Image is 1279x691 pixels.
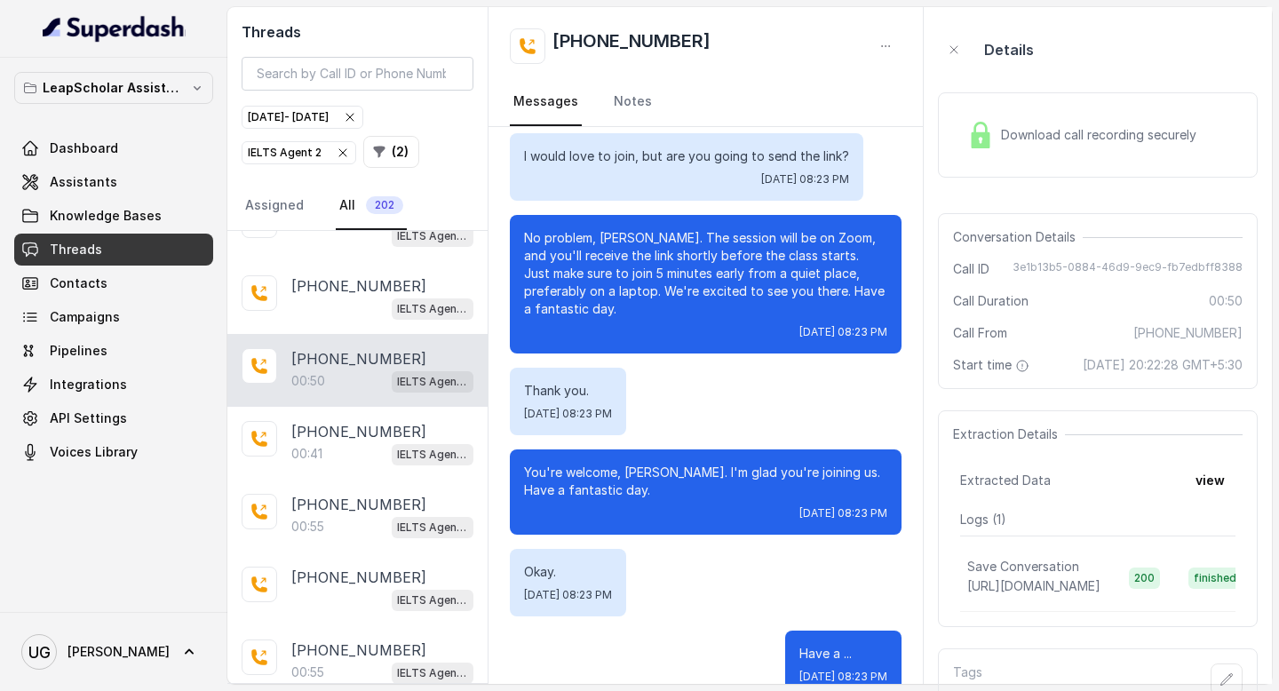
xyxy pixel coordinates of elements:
[524,588,612,602] span: [DATE] 08:23 PM
[43,77,185,99] p: LeapScholar Assistant
[242,57,473,91] input: Search by Call ID or Phone Number
[248,144,350,162] div: IELTS Agent 2
[397,373,468,391] p: IELTS Agent 2
[984,39,1034,60] p: Details
[50,241,102,258] span: Threads
[953,425,1065,443] span: Extraction Details
[397,592,468,609] p: IELTS Agent 2
[799,645,887,663] p: Have a ...
[50,443,138,461] span: Voices Library
[397,300,468,318] p: IELTS Agent 2
[524,229,887,318] p: No problem, [PERSON_NAME]. The session will be on Zoom, and you'll receive the link shortly befor...
[397,664,468,682] p: IELTS Agent 2
[524,382,612,400] p: Thank you.
[960,511,1235,528] p: Logs ( 1 )
[50,173,117,191] span: Assistants
[50,376,127,393] span: Integrations
[291,663,324,681] p: 00:55
[68,643,170,661] span: [PERSON_NAME]
[510,78,582,126] a: Messages
[953,292,1029,310] span: Call Duration
[14,301,213,333] a: Campaigns
[799,670,887,684] span: [DATE] 08:23 PM
[1013,260,1243,278] span: 3e1b13b5-0884-46d9-9ec9-fb7edbff8388
[242,106,363,129] button: [DATE]- [DATE]
[14,335,213,367] a: Pipelines
[524,563,612,581] p: Okay.
[14,369,213,401] a: Integrations
[1133,324,1243,342] span: [PHONE_NUMBER]
[43,14,186,43] img: light.svg
[14,402,213,434] a: API Settings
[50,274,107,292] span: Contacts
[1209,292,1243,310] span: 00:50
[510,78,902,126] nav: Tabs
[967,122,994,148] img: Lock Icon
[242,141,356,164] button: IELTS Agent 2
[242,182,473,230] nav: Tabs
[248,108,357,126] div: [DATE] - [DATE]
[291,421,426,442] p: [PHONE_NUMBER]
[953,324,1007,342] span: Call From
[397,227,468,245] p: IELTS Agent 2
[336,182,407,230] a: All202
[1001,126,1204,144] span: Download call recording securely
[14,627,213,677] a: [PERSON_NAME]
[799,325,887,339] span: [DATE] 08:23 PM
[610,78,655,126] a: Notes
[50,342,107,360] span: Pipelines
[50,409,127,427] span: API Settings
[14,200,213,232] a: Knowledge Bases
[552,28,711,64] h2: [PHONE_NUMBER]
[291,372,325,390] p: 00:50
[1188,568,1242,589] span: finished
[14,234,213,266] a: Threads
[524,407,612,421] span: [DATE] 08:23 PM
[397,519,468,536] p: IELTS Agent 2
[1185,465,1235,496] button: view
[761,172,849,187] span: [DATE] 08:23 PM
[291,445,322,463] p: 00:41
[28,643,51,662] text: UG
[291,567,426,588] p: [PHONE_NUMBER]
[242,182,307,230] a: Assigned
[397,446,468,464] p: IELTS Agent 2
[242,21,473,43] h2: Threads
[50,139,118,157] span: Dashboard
[363,136,419,168] button: (2)
[291,639,426,661] p: [PHONE_NUMBER]
[524,147,849,165] p: I would love to join, but are you going to send the link?
[524,464,887,499] p: You're welcome, [PERSON_NAME]. I'm glad you're joining us. Have a fantastic day.
[953,260,989,278] span: Call ID
[291,518,324,536] p: 00:55
[967,558,1079,576] p: Save Conversation
[799,506,887,520] span: [DATE] 08:23 PM
[953,228,1083,246] span: Conversation Details
[1129,568,1160,589] span: 200
[50,207,162,225] span: Knowledge Bases
[291,494,426,515] p: [PHONE_NUMBER]
[953,356,1033,374] span: Start time
[960,472,1051,489] span: Extracted Data
[14,166,213,198] a: Assistants
[1083,356,1243,374] span: [DATE] 20:22:28 GMT+5:30
[14,436,213,468] a: Voices Library
[14,72,213,104] button: LeapScholar Assistant
[14,132,213,164] a: Dashboard
[14,267,213,299] a: Contacts
[291,348,426,369] p: [PHONE_NUMBER]
[50,308,120,326] span: Campaigns
[967,578,1100,593] span: [URL][DOMAIN_NAME]
[366,196,403,214] span: 202
[291,275,426,297] p: [PHONE_NUMBER]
